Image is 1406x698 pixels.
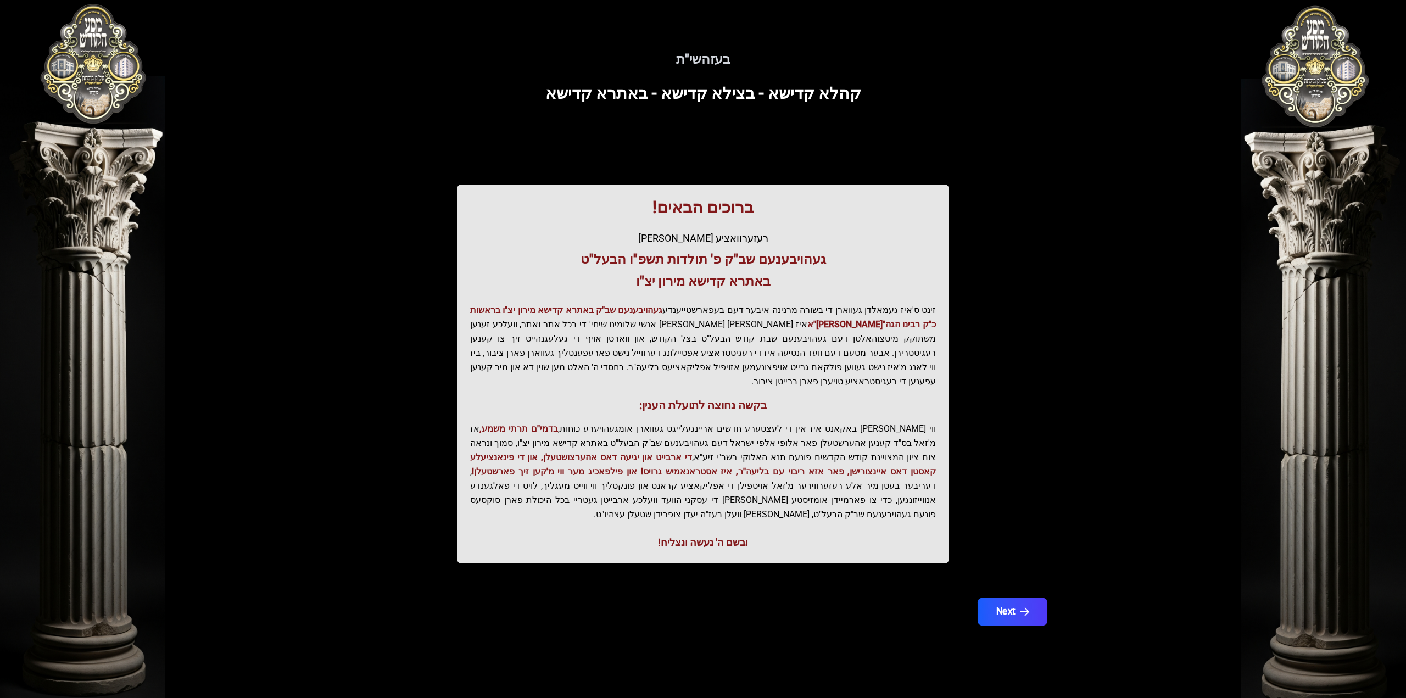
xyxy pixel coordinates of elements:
h3: געהויבענעם שב"ק פ' תולדות תשפ"ו הבעל"ט [470,250,936,268]
span: די ארבייט און יגיעה דאס אהערצושטעלן, און די פינאנציעלע קאסטן דאס איינצורישן, פאר אזא ריבוי עם בלי... [470,452,936,477]
h3: בקשה נחוצה לתועלת הענין: [470,398,936,413]
div: רעזערוואציע [PERSON_NAME] [470,231,936,246]
h5: בעזהשי"ת [369,51,1037,68]
span: געהויבענעם שב"ק באתרא קדישא מירון יצ"ו בראשות כ"ק רבינו הגה"[PERSON_NAME]"א [470,305,936,330]
span: קהלא קדישא - בצילא קדישא - באתרא קדישא [545,83,861,103]
h3: באתרא קדישא מירון יצ"ו [470,272,936,290]
span: בדמי"ם תרתי משמע, [479,423,558,434]
p: זינט ס'איז געמאלדן געווארן די בשורה מרנינה איבער דעם בעפארשטייענדע איז [PERSON_NAME] [PERSON_NAME... [470,303,936,389]
button: Next [978,598,1047,626]
p: ווי [PERSON_NAME] באקאנט איז אין די לעצטערע חדשים אריינגעלייגט געווארן אומגעהויערע כוחות, אז מ'זא... [470,422,936,522]
h1: ברוכים הבאים! [470,198,936,217]
div: ובשם ה' נעשה ונצליח! [470,535,936,550]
